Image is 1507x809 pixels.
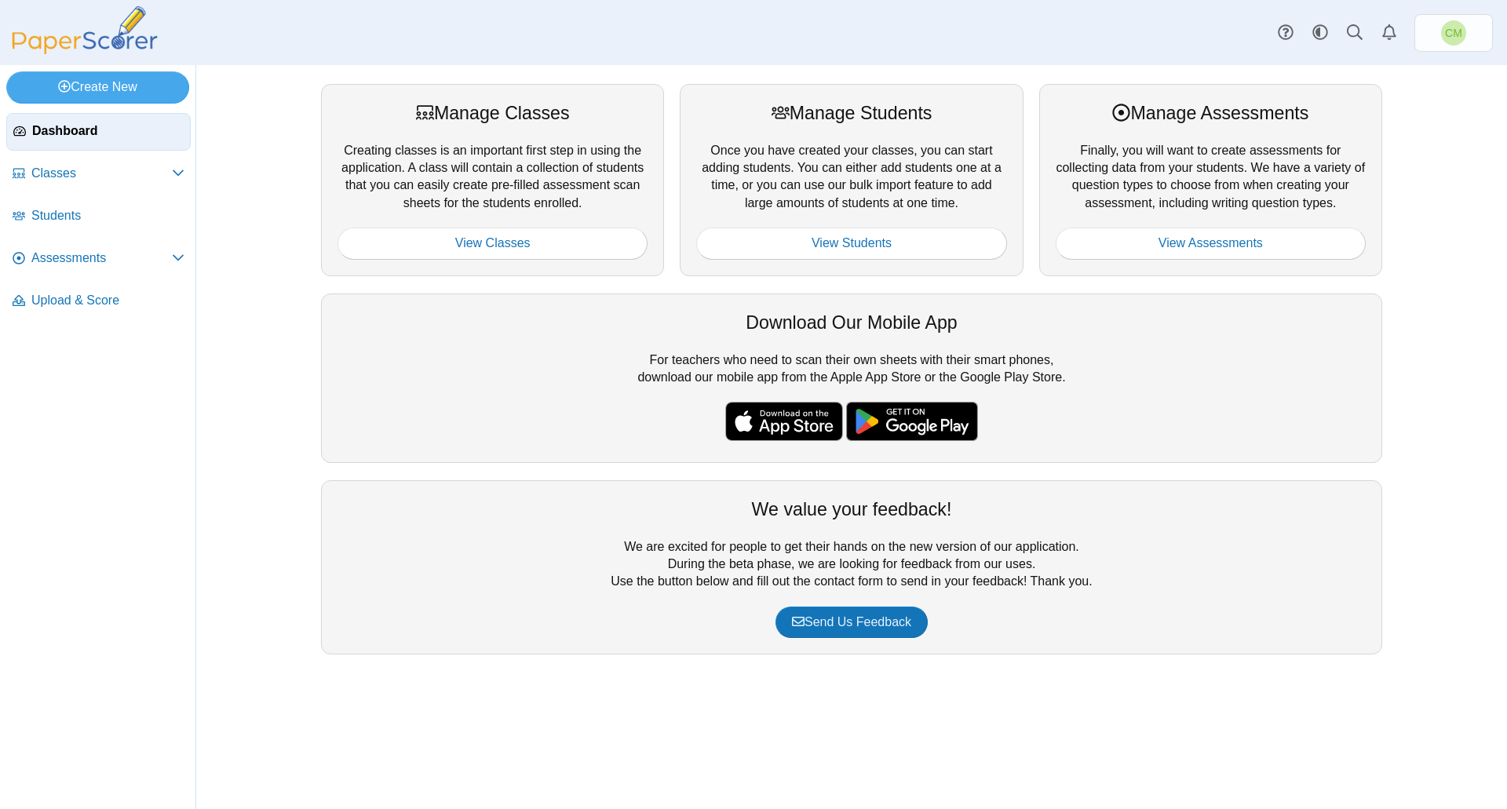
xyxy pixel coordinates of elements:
span: Christine Munzer [1441,20,1466,46]
a: View Students [696,228,1006,259]
a: PaperScorer [6,43,163,56]
a: Students [6,198,191,235]
img: google-play-badge.png [846,402,978,441]
a: Christine Munzer [1414,14,1493,52]
span: Assessments [31,250,172,267]
a: Create New [6,71,189,103]
div: We value your feedback! [338,497,1366,522]
div: For teachers who need to scan their own sheets with their smart phones, download our mobile app f... [321,293,1382,463]
div: We are excited for people to get their hands on the new version of our application. During the be... [321,480,1382,654]
span: Students [31,207,184,224]
div: Manage Classes [338,100,648,126]
span: Send Us Feedback [792,615,911,629]
a: Assessments [6,240,191,278]
div: Download Our Mobile App [338,310,1366,335]
span: Christine Munzer [1445,27,1462,38]
span: Dashboard [32,122,184,140]
a: Dashboard [6,113,191,151]
a: Classes [6,155,191,193]
div: Creating classes is an important first step in using the application. A class will contain a coll... [321,84,664,275]
a: Alerts [1372,16,1407,50]
a: View Assessments [1056,228,1366,259]
img: PaperScorer [6,6,163,54]
div: Manage Assessments [1056,100,1366,126]
a: Send Us Feedback [775,607,928,638]
span: Upload & Score [31,292,184,309]
a: View Classes [338,228,648,259]
a: Upload & Score [6,282,191,320]
div: Manage Students [696,100,1006,126]
div: Finally, you will want to create assessments for collecting data from your students. We have a va... [1039,84,1382,275]
span: Classes [31,165,172,182]
div: Once you have created your classes, you can start adding students. You can either add students on... [680,84,1023,275]
img: apple-store-badge.svg [725,402,843,441]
